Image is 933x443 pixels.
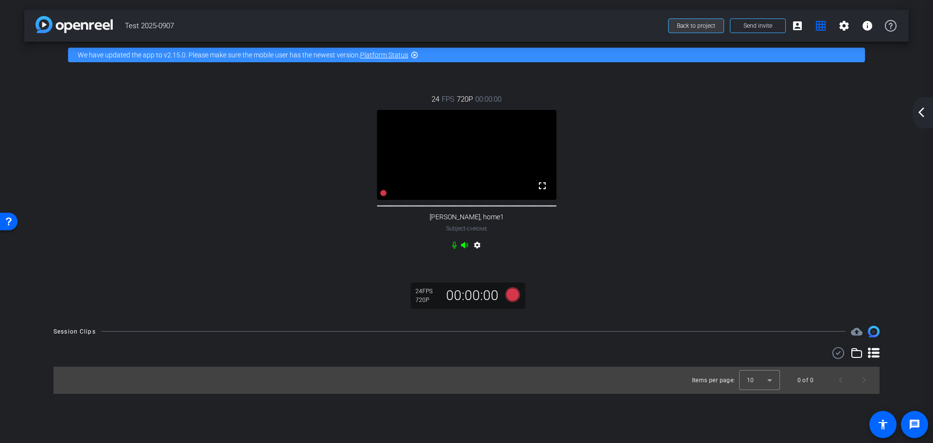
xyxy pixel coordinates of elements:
[475,94,501,105] span: 00:00:00
[125,16,662,35] span: Test 2025-0907
[916,106,927,118] mat-icon: arrow_back_ios_new
[677,22,715,29] span: Back to project
[868,326,880,337] img: Session clips
[838,20,850,32] mat-icon: settings
[852,369,876,392] button: Next page
[53,327,96,337] div: Session Clips
[536,180,548,192] mat-icon: fullscreen
[797,375,813,385] div: 0 of 0
[422,288,432,295] span: FPS
[466,225,467,232] span: -
[851,326,863,337] mat-icon: cloud_upload
[909,419,920,430] mat-icon: message
[415,296,440,304] div: 720P
[829,369,852,392] button: Previous page
[471,241,483,253] mat-icon: settings
[432,94,439,105] span: 24
[430,213,504,221] span: [PERSON_NAME], home1
[415,287,440,295] div: 24
[446,224,487,233] span: Subject
[68,48,865,62] div: We have updated the app to v2.15.0. Please make sure the mobile user has the newest version.
[668,18,724,33] button: Back to project
[457,94,473,105] span: 720P
[743,22,772,30] span: Send invite
[467,226,487,231] span: Chrome
[730,18,786,33] button: Send invite
[851,326,863,337] span: Destinations for your clips
[792,20,803,32] mat-icon: account_box
[411,51,418,59] mat-icon: highlight_off
[815,20,827,32] mat-icon: grid_on
[877,419,889,430] mat-icon: accessibility
[862,20,873,32] mat-icon: info
[692,375,735,385] div: Items per page:
[440,287,505,304] div: 00:00:00
[35,16,113,33] img: app-logo
[360,51,408,59] a: Platform Status
[442,94,454,105] span: FPS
